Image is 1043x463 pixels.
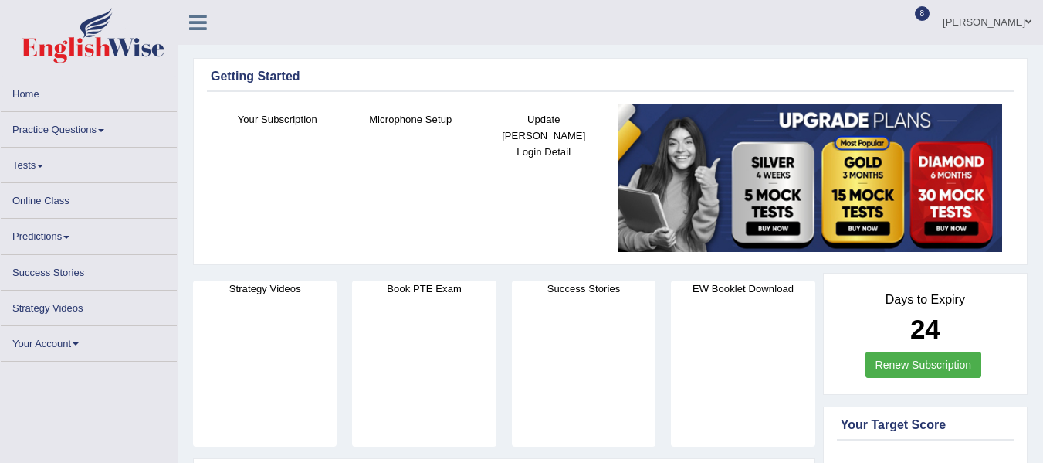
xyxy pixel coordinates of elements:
[618,104,1003,253] img: small5.jpg
[915,6,930,21] span: 8
[193,281,337,297] h4: Strategy Videos
[1,219,177,249] a: Predictions
[1,183,177,213] a: Online Class
[352,111,470,128] h4: Microphone Setup
[865,352,982,378] a: Renew Subscription
[485,111,603,160] h4: Update [PERSON_NAME] Login Detail
[841,293,1010,307] h4: Days to Expiry
[1,255,177,285] a: Success Stories
[218,111,337,128] h4: Your Subscription
[910,314,940,344] b: 24
[211,67,1010,86] div: Getting Started
[1,77,177,107] a: Home
[352,281,496,297] h4: Book PTE Exam
[841,416,1010,434] div: Your Target Score
[1,112,177,142] a: Practice Questions
[671,281,814,297] h4: EW Booklet Download
[1,148,177,178] a: Tests
[1,326,177,356] a: Your Account
[1,291,177,321] a: Strategy Videos
[512,281,655,297] h4: Success Stories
